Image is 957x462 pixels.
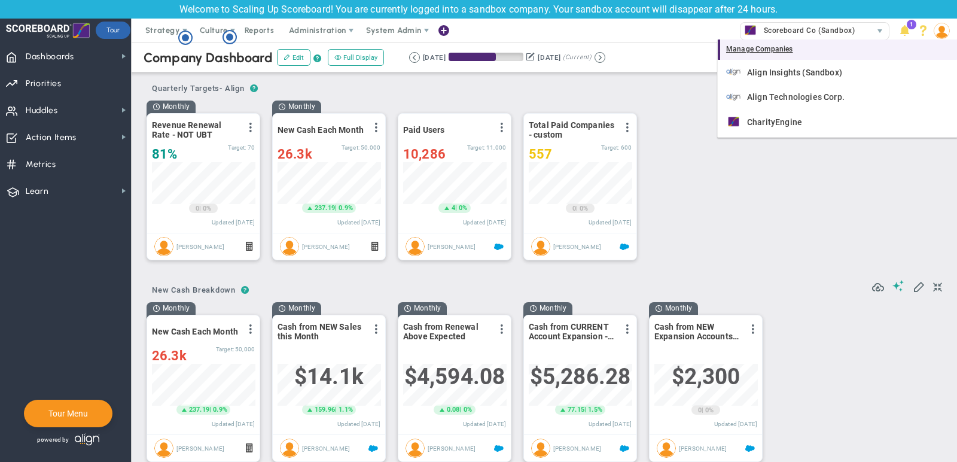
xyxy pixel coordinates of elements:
[726,114,741,129] img: 32702.Company.photo
[152,348,187,363] span: 26,252.24
[679,445,727,452] span: [PERSON_NAME]
[302,445,350,452] span: [PERSON_NAME]
[459,406,461,414] span: |
[576,205,578,212] span: |
[302,244,350,250] span: [PERSON_NAME]
[403,125,445,135] span: Paid Users
[758,23,855,38] span: Scoreboard Co (Sandbox)
[216,346,234,352] span: Target:
[147,281,241,302] button: New Cash Breakdown
[371,238,378,256] span: Formula Driven
[145,26,180,35] span: Strategy
[337,219,380,226] span: Updated [DATE]
[196,204,199,214] span: 0
[404,364,505,390] span: $4,594.08
[366,26,422,35] span: System Admin
[189,405,209,415] span: 237.19
[294,364,364,390] span: $14,071.88
[455,204,457,212] span: |
[212,421,255,427] span: Updated [DATE]
[147,281,241,300] span: New Cash Breakdown
[45,408,92,419] button: Tour Menu
[553,445,601,452] span: [PERSON_NAME]
[463,421,506,427] span: Updated [DATE]
[228,144,246,151] span: Target:
[328,49,384,66] button: Full Display
[339,204,353,212] span: 0.9%
[277,49,310,66] button: Edit
[553,244,601,250] span: [PERSON_NAME]
[568,405,584,415] span: 77.15
[26,152,56,177] span: Metrics
[315,203,335,213] span: 237.19
[464,406,472,414] span: 0%
[176,445,224,452] span: [PERSON_NAME]
[147,79,250,100] button: Quarterly Targets- Align
[246,238,252,256] span: Formula Driven
[698,406,702,415] span: 0
[24,430,151,449] div: Powered by Align
[152,147,177,162] span: 81%
[235,346,255,352] span: 50,000
[580,205,588,212] span: 0%
[289,26,346,35] span: Administration
[403,147,446,162] span: 10,286
[895,19,914,42] li: Announcements
[588,406,602,414] span: 1.5%
[147,79,250,98] span: Quarterly Targets- Align
[428,445,476,452] span: [PERSON_NAME]
[452,203,455,213] span: 4
[595,52,605,63] button: Go to next period
[494,242,504,252] span: Salesforce Enabled<br ></span>Reporting Users
[278,125,364,135] span: New Cash Each Month
[26,98,58,123] span: Huddles
[278,147,312,162] span: 26,252.24
[747,68,842,77] span: Align Insights (Sandbox)
[26,44,74,69] span: Dashboards
[538,52,560,63] div: [DATE]
[745,444,755,454] span: Salesforce Enabled<br ></span>Cash from NEW EXPANSION this Month
[563,52,592,63] span: (Current)
[449,53,523,61] div: Period Progress: 63% Day 58 of 91 with 33 remaining.
[337,421,380,427] span: Updated [DATE]
[892,280,904,291] span: Suggestions (AI Feature)
[620,242,629,252] span: Salesforce Enabled<br ></span>Paid Accounts Revised v3.00
[531,439,550,458] img: Brook Davis
[584,406,586,414] span: |
[459,204,467,212] span: 0%
[726,90,741,105] img: 10991.Company.photo
[406,439,425,458] img: Brook Davis
[529,120,615,139] span: Total Paid Companies - custom
[152,120,239,139] span: Revenue Renewal Rate - NOT UBT
[203,205,211,212] span: 0%
[339,406,353,414] span: 1.1%
[463,219,506,226] span: Updated [DATE]
[705,406,714,414] span: 0%
[335,204,337,212] span: |
[907,20,916,29] span: 1
[531,237,550,256] img: Doug Walner
[213,406,227,414] span: 0.9%
[621,144,632,151] span: 600
[406,237,425,256] img: Doug Walner
[747,118,802,126] span: CharityEngine
[601,144,619,151] span: Target:
[714,421,757,427] span: Updated [DATE]
[212,219,255,226] span: Updated [DATE]
[239,19,281,42] span: Reports
[278,322,364,341] span: Cash from NEW Sales this Month
[26,179,48,204] span: Learn
[154,237,173,256] img: Alex Abramson
[672,364,740,390] span: $2,300
[654,322,741,341] span: Cash from NEW Expansion Accounts This Month
[209,406,211,414] span: |
[872,279,884,291] span: Refresh Data
[154,439,173,458] img: Eugene Terk
[176,244,224,250] span: [PERSON_NAME]
[530,364,630,390] span: $5,286.28
[572,204,576,214] span: 0
[361,144,380,151] span: 50,000
[26,71,62,96] span: Priorities
[409,52,420,63] button: Go to previous period
[747,93,845,101] span: Align Technologies Corp.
